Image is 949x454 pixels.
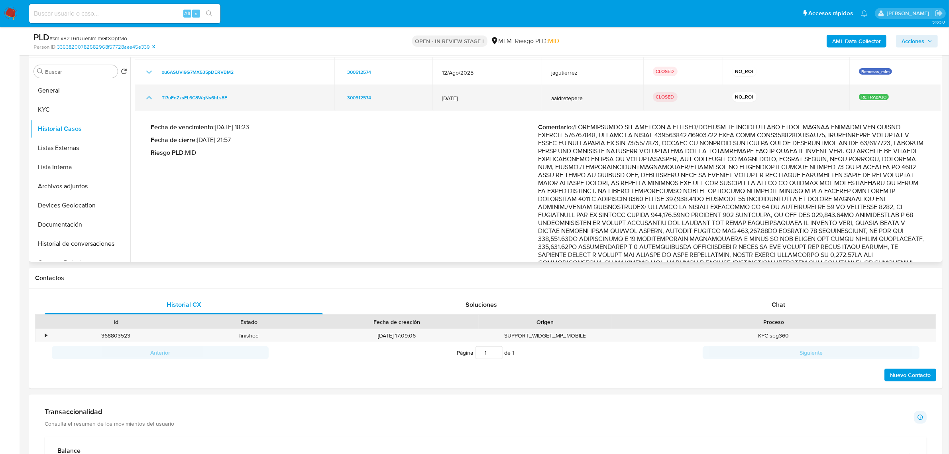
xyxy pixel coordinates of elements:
[31,196,130,215] button: Devices Geolocation
[315,329,479,342] div: [DATE] 17:09:06
[195,10,197,17] span: s
[832,35,881,47] b: AML Data Collector
[31,158,130,177] button: Lista Interna
[31,215,130,234] button: Documentación
[617,318,930,326] div: Proceso
[31,119,130,138] button: Historial Casos
[57,43,155,51] a: 33638200782582968f57728aee45e339
[902,35,924,47] span: Acciones
[896,35,938,47] button: Acciones
[887,10,932,17] p: alan.cervantesmartinez@mercadolibre.com.mx
[33,43,55,51] b: Person ID
[31,100,130,119] button: KYC
[484,318,606,326] div: Origen
[808,9,853,18] span: Accesos rápidos
[55,318,177,326] div: Id
[52,346,269,359] button: Anterior
[201,8,217,19] button: search-icon
[479,329,611,342] div: SUPPORT_WIDGET_MP_MOBILE
[827,35,886,47] button: AML Data Collector
[890,369,931,381] span: Nuevo Contacto
[45,332,47,340] div: •
[31,138,130,158] button: Listas Externas
[184,10,191,17] span: Alt
[515,37,560,45] span: Riesgo PLD:
[31,234,130,253] button: Historial de conversaciones
[49,34,127,42] span: # smlx82T6rUueNmimGfX0ntMo
[321,318,473,326] div: Fecha de creación
[703,346,920,359] button: Siguiente
[29,8,220,19] input: Buscar usuario o caso...
[33,31,49,43] b: PLD
[167,300,201,309] span: Historial CX
[466,300,497,309] span: Soluciones
[611,329,936,342] div: KYC seg360
[31,177,130,196] button: Archivos adjuntos
[491,37,512,45] div: MLM
[861,10,868,17] a: Notificaciones
[548,36,560,45] span: MID
[935,9,943,18] a: Salir
[457,346,515,359] span: Página de
[772,300,785,309] span: Chat
[513,349,515,357] span: 1
[37,68,43,75] button: Buscar
[31,253,130,272] button: Cruces y Relaciones
[412,36,487,47] p: OPEN - IN REVIEW STAGE I
[45,68,114,75] input: Buscar
[31,81,130,100] button: General
[49,329,182,342] div: 368803523
[188,318,309,326] div: Estado
[884,369,936,381] button: Nuevo Contacto
[35,274,936,282] h1: Contactos
[182,329,315,342] div: finished
[121,68,127,77] button: Volver al orden por defecto
[932,19,945,25] span: 3.163.0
